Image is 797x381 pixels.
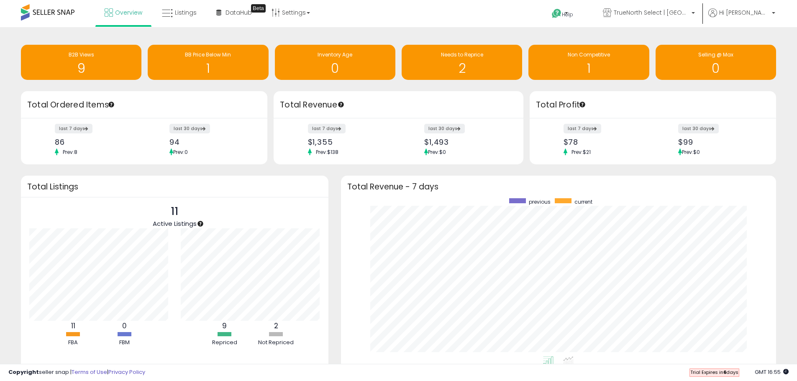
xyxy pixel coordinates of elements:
a: Inventory Age 0 [275,45,395,80]
span: Help [562,11,573,18]
h3: Total Revenue [280,99,517,111]
span: DataHub [226,8,252,17]
div: $78 [564,138,647,146]
span: Prev: 0 [173,148,188,156]
h1: 2 [406,61,518,75]
div: FBA [48,339,98,347]
h3: Total Revenue - 7 days [347,184,770,190]
span: Prev: $0 [428,148,446,156]
div: 94 [169,138,253,146]
h3: Total Listings [27,184,322,190]
span: Active Listings [153,219,197,228]
span: Prev: $0 [682,148,700,156]
div: Tooltip anchor [197,220,204,228]
a: BB Price Below Min 1 [148,45,268,80]
span: Needs to Reprice [441,51,483,58]
div: seller snap | | [8,368,145,376]
span: current [574,198,592,205]
a: Privacy Policy [108,368,145,376]
div: Tooltip anchor [579,101,586,108]
b: 9 [222,321,227,331]
span: Trial Expires in days [690,369,738,376]
a: Hi [PERSON_NAME] [708,8,775,27]
label: last 30 days [424,124,465,133]
div: Repriced [200,339,250,347]
h3: Total Ordered Items [27,99,261,111]
span: Overview [115,8,142,17]
div: $99 [678,138,761,146]
span: 2025-09-15 16:55 GMT [755,368,789,376]
strong: Copyright [8,368,39,376]
span: Hi [PERSON_NAME] [719,8,769,17]
h1: 1 [152,61,264,75]
label: last 30 days [678,124,719,133]
h3: Total Profit [536,99,770,111]
div: $1,355 [308,138,392,146]
a: Needs to Reprice 2 [402,45,522,80]
span: Prev: $138 [312,148,343,156]
div: Tooltip anchor [108,101,115,108]
span: Prev: $21 [567,148,595,156]
h1: 0 [660,61,772,75]
span: TrueNorth Select | [GEOGRAPHIC_DATA] [614,8,689,17]
label: last 7 days [564,124,601,133]
p: 11 [153,204,197,220]
div: Tooltip anchor [337,101,345,108]
i: Get Help [551,8,562,19]
div: 86 [55,138,138,146]
span: B2B Views [69,51,94,58]
h1: 1 [533,61,645,75]
a: Selling @ Max 0 [656,45,776,80]
b: 2 [274,321,278,331]
a: Help [545,2,589,27]
span: Listings [175,8,197,17]
span: Non Competitive [568,51,610,58]
div: $1,493 [424,138,509,146]
label: last 7 days [308,124,346,133]
a: Non Competitive 1 [528,45,649,80]
label: last 30 days [169,124,210,133]
span: previous [529,198,551,205]
b: 6 [723,369,726,376]
div: Not Repriced [251,339,301,347]
span: Prev: 8 [59,148,82,156]
span: Selling @ Max [698,51,733,58]
label: last 7 days [55,124,92,133]
span: Inventory Age [318,51,352,58]
div: FBM [100,339,150,347]
a: Terms of Use [72,368,107,376]
a: B2B Views 9 [21,45,141,80]
span: BB Price Below Min [185,51,231,58]
h1: 9 [25,61,137,75]
b: 11 [71,321,75,331]
b: 0 [122,321,127,331]
h1: 0 [279,61,391,75]
div: Tooltip anchor [251,4,266,13]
